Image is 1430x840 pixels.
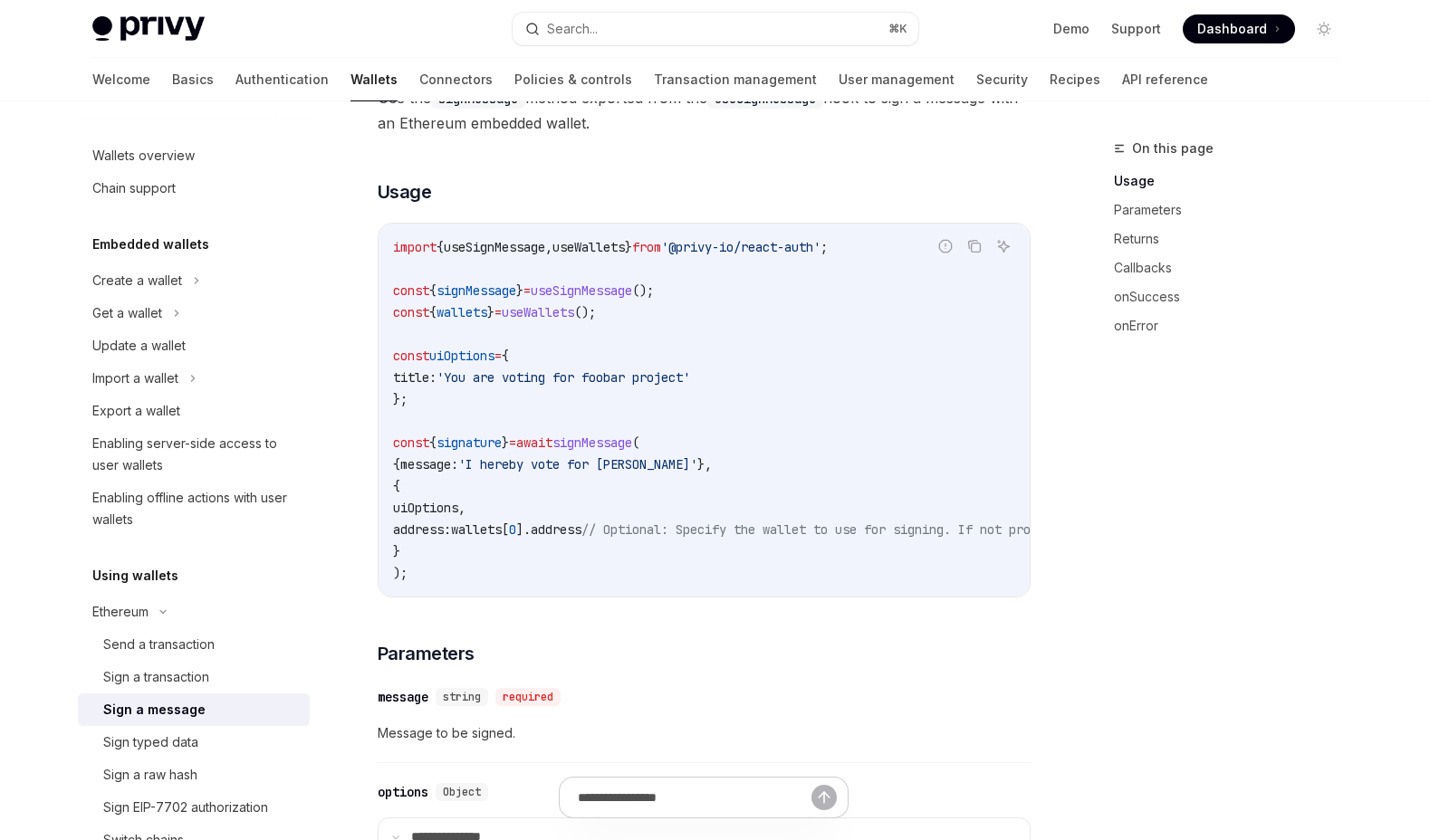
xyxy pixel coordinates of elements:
[821,239,828,255] span: ;
[697,456,712,472] span: },
[502,521,509,538] span: [
[632,282,654,299] span: ();
[92,400,180,422] div: Export a wallet
[494,304,502,320] span: =
[429,304,437,320] span: {
[378,641,475,666] span: Parameters
[625,239,632,255] span: }
[400,456,458,472] span: message:
[992,234,1015,258] button: Ask AI
[78,427,310,482] a: Enabling server-side access to user wallets
[552,239,625,255] span: useWallets
[103,634,215,655] div: Send a transaction
[429,348,494,364] span: uiOptions
[393,456,400,472] span: {
[172,58,214,101] a: Basics
[350,58,398,101] a: Wallets
[78,482,310,536] a: Enabling offline actions with user wallets
[78,759,310,791] a: Sign a raw hash
[92,270,182,291] div: Create a wallet
[458,500,465,516] span: ,
[103,666,209,688] div: Sign a transaction
[393,282,429,299] span: const
[78,172,310,205] a: Chain support
[78,395,310,427] a: Export a wallet
[1114,224,1353,253] a: Returns
[1310,14,1339,43] button: Toggle dark mode
[92,177,176,199] div: Chain support
[1114,196,1353,224] a: Parameters
[574,304,596,320] span: ();
[1183,14,1295,43] a: Dashboard
[1114,167,1353,196] a: Usage
[552,434,632,451] span: signMessage
[632,434,639,451] span: (
[963,234,986,258] button: Copy the contents from the code block
[419,58,493,101] a: Connectors
[92,335,186,357] div: Update a wallet
[437,434,502,451] span: signature
[513,13,918,45] button: Search...⌘K
[378,85,1031,136] span: Use the method exported from the hook to sign a message with an Ethereum embedded wallet.
[92,145,195,167] div: Wallets overview
[547,18,598,40] div: Search...
[393,391,408,407] span: };
[632,239,661,255] span: from
[1111,20,1161,38] a: Support
[92,601,149,623] div: Ethereum
[103,699,206,721] div: Sign a message
[78,139,310,172] a: Wallets overview
[92,302,162,324] div: Get a wallet
[502,304,574,320] span: useWallets
[976,58,1028,101] a: Security
[1132,138,1214,159] span: On this page
[509,521,516,538] span: 0
[78,693,310,726] a: Sign a message
[92,565,178,587] h5: Using wallets
[103,797,268,818] div: Sign EIP-7702 authorization
[443,690,481,704] span: string
[378,722,1031,744] span: Message to be signed.
[444,239,545,255] span: useSignMessage
[811,785,837,810] button: Send message
[509,434,516,451] span: =
[437,239,444,255] span: {
[1114,311,1353,340] a: onError
[516,521,531,538] span: ].
[451,521,502,538] span: wallets
[1053,20,1089,38] a: Demo
[92,433,299,476] div: Enabling server-side access to user wallets
[393,434,429,451] span: const
[437,304,487,320] span: wallets
[92,367,178,389] div: Import a wallet
[661,239,821,255] span: '@privy-io/react-auth'
[235,58,329,101] a: Authentication
[393,239,437,255] span: import
[458,456,697,472] span: 'I hereby vote for [PERSON_NAME]'
[516,282,523,299] span: }
[393,478,400,494] span: {
[393,369,437,386] span: title:
[437,282,516,299] span: signMessage
[934,234,957,258] button: Report incorrect code
[393,500,458,516] span: uiOptions
[531,282,632,299] span: useSignMessage
[581,521,1299,538] span: // Optional: Specify the wallet to use for signing. If not provided, the first wallet will be used.
[502,348,509,364] span: {
[1197,20,1267,38] span: Dashboard
[393,348,429,364] span: const
[502,434,509,451] span: }
[888,22,907,36] span: ⌘ K
[514,58,632,101] a: Policies & controls
[393,565,408,581] span: );
[1114,282,1353,311] a: onSuccess
[1050,58,1100,101] a: Recipes
[378,179,432,205] span: Usage
[78,726,310,759] a: Sign typed data
[103,731,198,753] div: Sign typed data
[92,16,205,42] img: light logo
[429,282,437,299] span: {
[531,521,581,538] span: address
[1114,253,1353,282] a: Callbacks
[654,58,817,101] a: Transaction management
